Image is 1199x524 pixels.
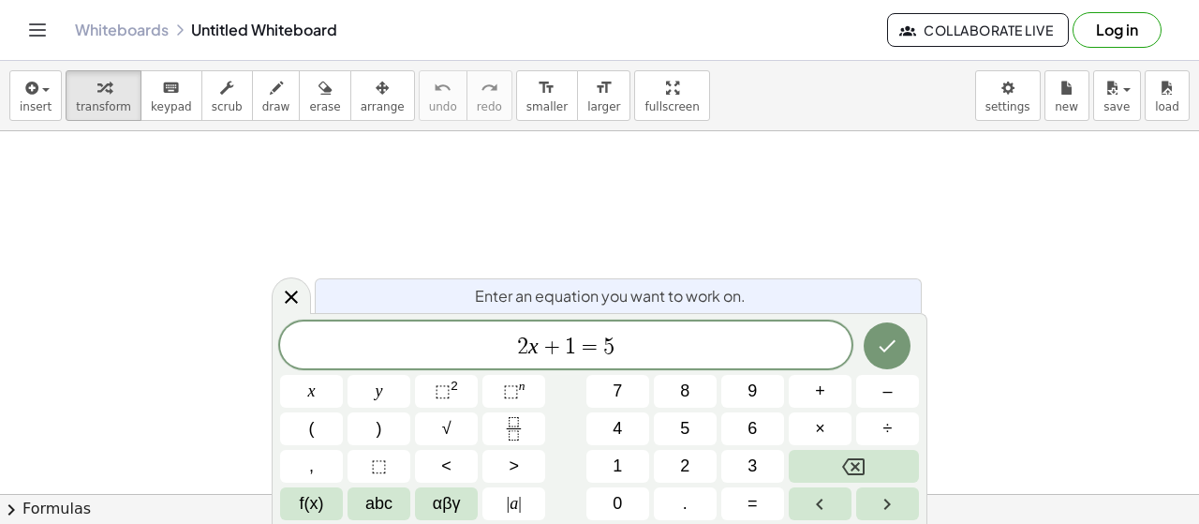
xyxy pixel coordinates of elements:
var: x [528,334,539,358]
span: 6 [748,416,757,442]
button: Backspace [789,450,919,483]
span: 8 [680,379,689,404]
button: Less than [415,450,478,483]
button: arrange [350,70,415,121]
button: scrub [201,70,253,121]
span: 7 [613,379,622,404]
span: ( [309,416,315,442]
span: f(x) [300,491,324,517]
button: transform [66,70,141,121]
span: x [308,379,316,404]
button: 7 [586,375,649,408]
span: 0 [613,491,622,517]
button: Plus [789,375,851,408]
span: insert [20,100,52,113]
span: arrange [361,100,405,113]
i: format_size [595,77,613,99]
span: 3 [748,454,757,479]
button: x [280,375,343,408]
span: × [815,416,825,442]
span: > [509,454,519,479]
span: scrub [212,100,243,113]
button: Times [789,412,851,445]
span: < [441,454,451,479]
button: Superscript [482,375,545,408]
span: 1 [613,454,622,479]
button: Placeholder [348,450,410,483]
span: | [518,494,522,513]
span: undo [429,100,457,113]
button: Fraction [482,412,545,445]
a: Whiteboards [75,21,169,39]
button: Functions [280,487,343,520]
span: ⬚ [371,454,387,479]
button: 9 [721,375,784,408]
span: larger [587,100,620,113]
button: ( [280,412,343,445]
button: Squared [415,375,478,408]
i: format_size [538,77,555,99]
span: save [1103,100,1130,113]
button: 8 [654,375,717,408]
span: √ [442,416,451,442]
span: abc [365,491,392,517]
span: ⬚ [503,382,519,400]
button: fullscreen [634,70,709,121]
button: ) [348,412,410,445]
button: Equals [721,487,784,520]
span: 2 [680,454,689,479]
span: = [748,491,758,517]
button: Divide [856,412,919,445]
button: load [1145,70,1190,121]
span: Enter an equation you want to work on. [475,285,746,307]
button: 6 [721,412,784,445]
span: . [683,491,688,517]
button: Greater than [482,450,545,483]
button: draw [252,70,301,121]
span: – [882,379,892,404]
button: settings [975,70,1041,121]
span: 1 [565,336,576,358]
sup: n [519,379,525,393]
button: Toggle navigation [22,15,52,45]
button: Minus [856,375,919,408]
button: redoredo [466,70,512,121]
button: undoundo [419,70,467,121]
button: Greek alphabet [415,487,478,520]
button: Collaborate Live [887,13,1069,47]
span: + [815,379,825,404]
span: 2 [517,336,528,358]
span: 5 [603,336,614,358]
button: Log in [1073,12,1162,48]
span: 9 [748,379,757,404]
sup: 2 [451,379,458,393]
span: ) [377,416,382,442]
span: ⬚ [435,382,451,400]
button: Done [864,322,910,369]
button: Right arrow [856,487,919,520]
button: 3 [721,450,784,483]
span: + [539,336,566,358]
span: draw [262,100,290,113]
span: smaller [526,100,568,113]
button: , [280,450,343,483]
button: format_sizelarger [577,70,630,121]
span: erase [309,100,340,113]
span: = [576,336,603,358]
button: 2 [654,450,717,483]
span: 5 [680,416,689,442]
button: 1 [586,450,649,483]
i: undo [434,77,451,99]
button: y [348,375,410,408]
span: new [1055,100,1078,113]
button: Square root [415,412,478,445]
span: a [507,491,522,517]
i: redo [481,77,498,99]
span: y [376,379,383,404]
span: 4 [613,416,622,442]
button: . [654,487,717,520]
span: | [507,494,511,513]
span: transform [76,100,131,113]
button: 4 [586,412,649,445]
button: new [1044,70,1089,121]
